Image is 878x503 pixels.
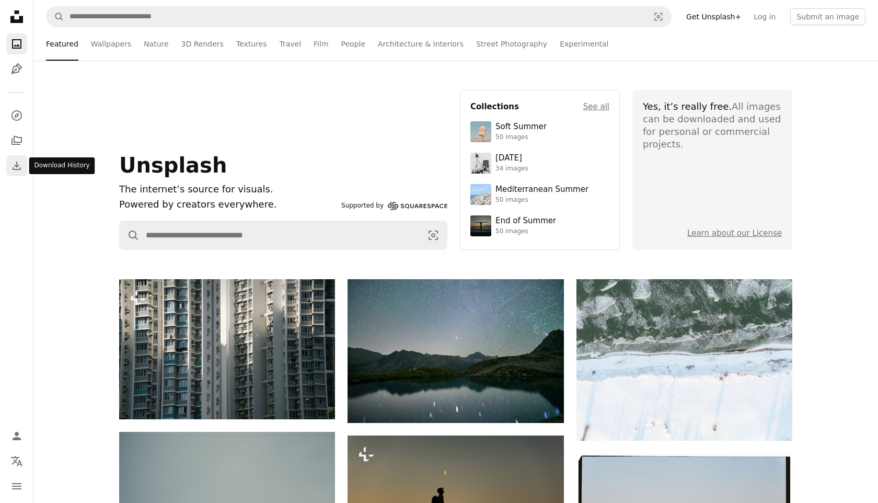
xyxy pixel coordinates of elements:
button: Search Unsplash [47,7,64,27]
a: Film [314,27,328,61]
img: Starry night sky over a calm mountain lake [348,279,563,423]
a: [DATE]34 images [470,153,609,174]
div: Soft Summer [495,122,547,132]
h1: The internet’s source for visuals. [119,182,337,197]
img: Snow covered landscape with frozen water [576,279,792,441]
div: 50 images [495,196,588,204]
a: Mediterranean Summer50 images [470,184,609,205]
a: Collections [6,130,27,151]
a: Textures [236,27,267,61]
a: See all [583,100,609,113]
a: Illustrations [6,59,27,79]
div: Mediterranean Summer [495,185,588,195]
a: Nature [144,27,168,61]
button: Visual search [646,7,671,27]
div: End of Summer [495,216,556,226]
div: Supported by [341,200,447,212]
h4: Collections [470,100,519,113]
a: Log in / Sign up [6,426,27,447]
img: premium_photo-1754398386796-ea3dec2a6302 [470,215,491,236]
p: Powered by creators everywhere. [119,197,337,212]
a: Log in [747,8,782,25]
a: Starry night sky over a calm mountain lake [348,346,563,356]
a: Tall apartment buildings with many windows and balconies. [119,344,335,353]
a: Home — Unsplash [6,6,27,29]
button: Language [6,451,27,472]
a: Photos [6,33,27,54]
div: 50 images [495,227,556,236]
a: People [341,27,366,61]
button: Submit an image [790,8,865,25]
img: premium_photo-1749544311043-3a6a0c8d54af [470,121,491,142]
span: Yes, it’s really free. [643,101,732,112]
button: Search Unsplash [120,221,140,249]
img: photo-1682590564399-95f0109652fe [470,153,491,174]
button: Menu [6,476,27,497]
a: Experimental [560,27,608,61]
a: Download History [6,155,27,176]
form: Find visuals sitewide [46,6,672,27]
button: Visual search [420,221,447,249]
a: Explore [6,105,27,126]
a: Get Unsplash+ [680,8,747,25]
span: Unsplash [119,153,227,177]
div: All images can be downloaded and used for personal or commercial projects. [643,100,782,151]
div: 34 images [495,165,528,173]
img: Tall apartment buildings with many windows and balconies. [119,279,335,419]
a: 3D Renders [181,27,224,61]
img: premium_photo-1688410049290-d7394cc7d5df [470,184,491,205]
a: Snow covered landscape with frozen water [576,355,792,364]
div: 50 images [495,133,547,142]
a: Travel [279,27,301,61]
a: End of Summer50 images [470,215,609,236]
a: Soft Summer50 images [470,121,609,142]
form: Find visuals sitewide [119,221,447,250]
a: Wallpapers [91,27,131,61]
div: [DATE] [495,153,528,164]
a: Street Photography [476,27,547,61]
a: Architecture & Interiors [378,27,464,61]
a: Learn about our License [687,228,782,238]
